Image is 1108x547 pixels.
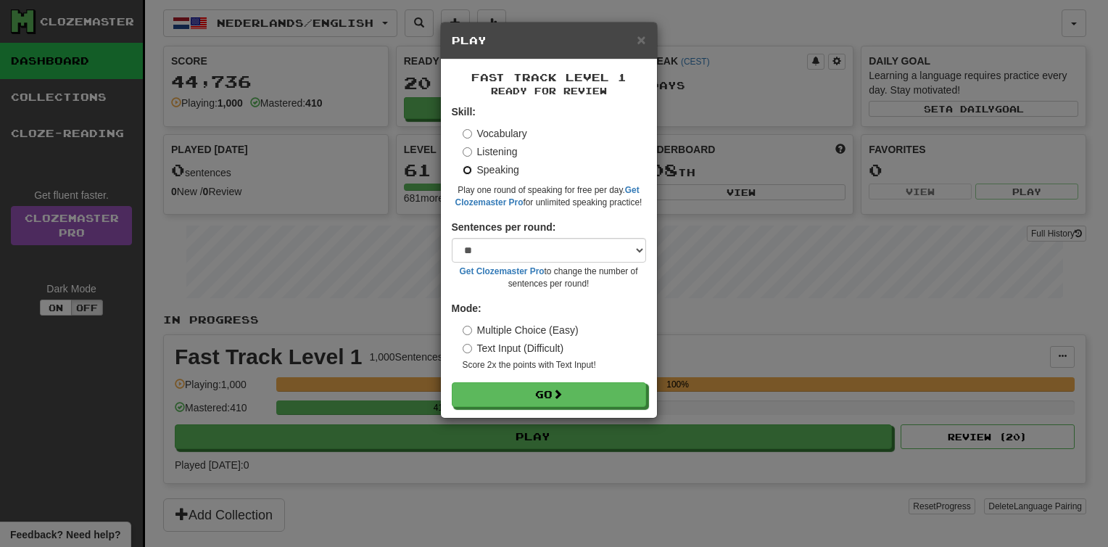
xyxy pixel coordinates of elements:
[637,32,645,47] button: Close
[463,144,518,159] label: Listening
[463,129,472,139] input: Vocabulary
[452,266,646,290] small: to change the number of sentences per round!
[463,341,564,355] label: Text Input (Difficult)
[452,33,646,48] h5: Play
[463,126,527,141] label: Vocabulary
[452,106,476,118] strong: Skill:
[463,344,472,353] input: Text Input (Difficult)
[471,71,627,83] span: Fast Track Level 1
[452,85,646,97] small: Ready for Review
[463,359,646,371] small: Score 2x the points with Text Input !
[452,220,556,234] label: Sentences per round:
[463,323,579,337] label: Multiple Choice (Easy)
[460,266,545,276] a: Get Clozemaster Pro
[452,184,646,209] small: Play one round of speaking for free per day. for unlimited speaking practice!
[463,326,472,335] input: Multiple Choice (Easy)
[452,303,481,314] strong: Mode:
[637,31,645,48] span: ×
[463,163,519,177] label: Speaking
[463,165,472,175] input: Speaking
[463,147,472,157] input: Listening
[452,382,646,407] button: Go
